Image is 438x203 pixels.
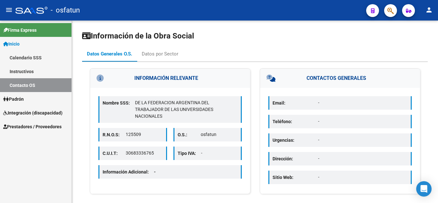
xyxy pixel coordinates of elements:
p: - [318,155,408,162]
span: - [154,169,156,174]
p: R.N.O.S: [103,131,126,138]
p: - [318,118,408,125]
h1: Información de la Obra Social [82,31,428,41]
div: Datos por Sector [142,50,178,57]
p: Información Adicional: [103,168,161,175]
p: osfatun [201,131,238,138]
p: - [318,99,408,106]
p: 125509 [126,131,163,138]
h3: CONTACTOS GENERALES [260,69,420,88]
span: - osfatun [51,3,80,17]
p: C.U.I.T: [103,150,126,157]
mat-icon: person [425,6,433,14]
span: Firma Express [3,27,37,34]
p: - [318,174,408,181]
p: Sitio Web: [273,174,318,181]
mat-icon: menu [5,6,13,14]
p: Nombre SSS: [103,99,135,106]
p: Dirección: [273,155,318,162]
div: Open Intercom Messenger [416,181,432,197]
p: Tipo IVA: [178,150,201,157]
p: - [201,150,238,156]
span: Prestadores / Proveedores [3,123,62,130]
span: Padrón [3,96,24,103]
span: Integración (discapacidad) [3,109,63,116]
p: O.S.: [178,131,201,138]
p: Email: [273,99,318,106]
div: Datos Generales O.S. [87,50,132,57]
p: Urgencias: [273,137,318,144]
h3: INFORMACIÓN RELEVANTE [90,69,250,88]
p: DE LA FEDERACION ARGENTINA DEL TRABAJADOR DE LAS UNIVERSIDADES NACIONALES [135,99,238,120]
p: Teléfono: [273,118,318,125]
p: 30683336765 [126,150,163,156]
span: Inicio [3,40,20,47]
p: - [318,137,408,143]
